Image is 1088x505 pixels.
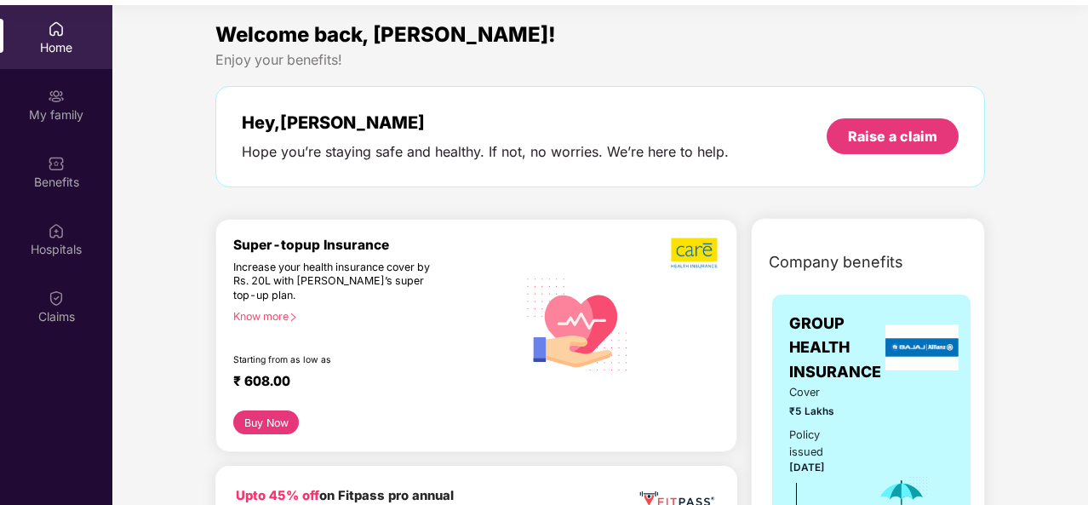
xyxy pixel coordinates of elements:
div: Know more [233,310,507,322]
img: insurerLogo [885,324,959,370]
div: Super-topup Insurance [233,237,517,253]
img: svg+xml;base64,PHN2ZyBpZD0iQ2xhaW0iIHhtbG5zPSJodHRwOi8vd3d3LnczLm9yZy8yMDAwL3N2ZyIgd2lkdGg9IjIwIi... [48,290,65,307]
span: Company benefits [769,250,903,274]
div: Hey, [PERSON_NAME] [242,112,729,133]
img: svg+xml;base64,PHN2ZyB4bWxucz0iaHR0cDovL3d3dy53My5vcmcvMjAwMC9zdmciIHhtbG5zOnhsaW5rPSJodHRwOi8vd3... [517,261,638,385]
img: svg+xml;base64,PHN2ZyBpZD0iQmVuZWZpdHMiIHhtbG5zPSJodHRwOi8vd3d3LnczLm9yZy8yMDAwL3N2ZyIgd2lkdGg9Ij... [48,155,65,172]
span: ₹5 Lakhs [789,404,851,420]
div: Hope you’re staying safe and healthy. If not, no worries. We’re here to help. [242,143,729,161]
span: Welcome back, [PERSON_NAME]! [215,22,556,47]
button: Buy Now [233,410,299,434]
div: Enjoy your benefits! [215,51,985,69]
div: Raise a claim [848,127,937,146]
img: b5dec4f62d2307b9de63beb79f102df3.png [671,237,719,269]
img: svg+xml;base64,PHN2ZyBpZD0iSG9zcGl0YWxzIiB4bWxucz0iaHR0cDovL3d3dy53My5vcmcvMjAwMC9zdmciIHdpZHRoPS... [48,222,65,239]
img: svg+xml;base64,PHN2ZyB3aWR0aD0iMjAiIGhlaWdodD0iMjAiIHZpZXdCb3g9IjAgMCAyMCAyMCIgZmlsbD0ibm9uZSIgeG... [48,88,65,105]
img: svg+xml;base64,PHN2ZyBpZD0iSG9tZSIgeG1sbnM9Imh0dHA6Ly93d3cudzMub3JnLzIwMDAvc3ZnIiB3aWR0aD0iMjAiIG... [48,20,65,37]
span: GROUP HEALTH INSURANCE [789,312,881,384]
b: Upto 45% off [236,488,319,503]
div: ₹ 608.00 [233,373,500,393]
span: [DATE] [789,462,825,473]
div: Policy issued [789,427,851,461]
span: right [289,313,298,322]
div: Increase your health insurance cover by Rs. 20L with [PERSON_NAME]’s super top-up plan. [233,261,444,303]
span: Cover [789,384,851,401]
div: Starting from as low as [233,354,444,366]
